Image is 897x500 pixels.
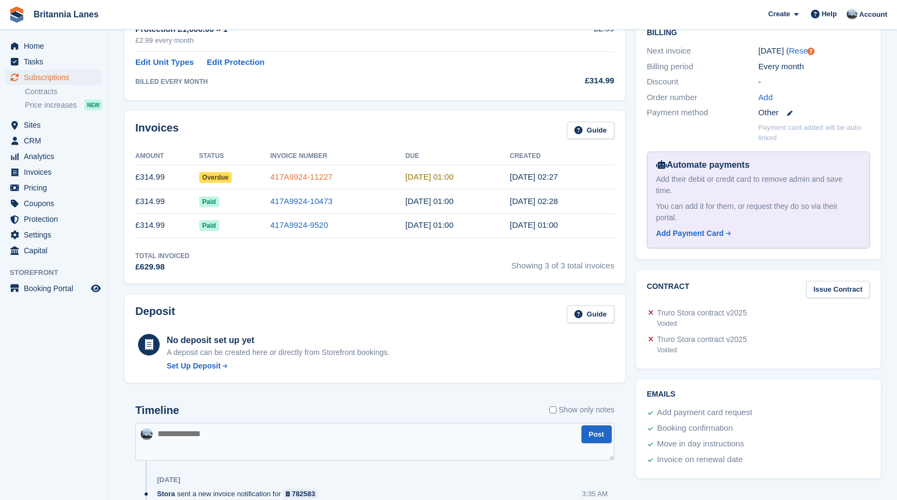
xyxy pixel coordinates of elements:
span: Subscriptions [24,70,89,85]
div: Discount [647,76,758,88]
a: menu [5,243,102,258]
span: Coupons [24,196,89,211]
a: menu [5,117,102,133]
a: menu [5,281,102,296]
span: Paid [199,196,219,207]
a: menu [5,180,102,195]
a: 782583 [283,489,318,499]
time: 2025-08-01 01:28:26 UTC [510,196,558,206]
a: Set Up Deposit [167,360,390,372]
span: Help [822,9,837,19]
td: £2.99 [526,17,614,52]
a: Britannia Lanes [29,5,103,23]
img: stora-icon-8386f47178a22dfd0bd8f6a31ec36ba5ce8667c1dd55bd0f319d3a0aa187defe.svg [9,6,25,23]
div: Payment method [647,107,758,119]
time: 2025-08-02 00:00:00 UTC [405,196,454,206]
div: BILLED EVERY MONTH [135,77,526,87]
div: Booking confirmation [657,422,733,435]
div: Voided [657,319,747,328]
th: Due [405,148,510,165]
div: 782583 [292,489,315,499]
span: Paid [199,220,219,231]
h2: Contract [647,281,690,299]
div: £2.99 every month [135,35,526,46]
div: Set Up Deposit [167,360,221,372]
div: £314.99 [526,75,614,87]
div: Voided [657,345,747,355]
span: Sites [24,117,89,133]
div: Truro Stora contract v2025 [657,307,747,319]
span: Settings [24,227,89,242]
th: Amount [135,148,199,165]
div: Order number [647,91,758,104]
div: No deposit set up yet [167,334,390,347]
a: menu [5,149,102,164]
div: Total Invoiced [135,251,189,261]
a: Price increases NEW [25,99,102,111]
span: Stora [157,489,175,499]
td: £314.99 [135,213,199,238]
th: Created [510,148,614,165]
td: £314.99 [135,189,199,214]
a: 417A9924-10473 [270,196,332,206]
img: John Millership [141,428,153,440]
div: Other [758,107,870,119]
a: 417A9924-11227 [270,172,332,181]
div: Add payment card request [657,406,752,419]
h2: Invoices [135,122,179,140]
div: £629.98 [135,261,189,273]
p: Payment card added will be auto-linked [758,122,870,143]
a: menu [5,38,102,54]
a: menu [5,165,102,180]
div: Billing period [647,61,758,73]
p: A deposit can be created here or directly from Storefront bookings. [167,347,390,358]
a: Issue Contract [806,281,870,299]
div: Automate payments [656,159,861,172]
h2: Billing [647,27,870,37]
a: Reset [789,46,810,55]
div: NEW [84,100,102,110]
time: 2025-09-01 01:27:18 UTC [510,172,558,181]
span: Account [859,9,887,20]
span: Price increases [25,100,77,110]
a: Preview store [89,282,102,295]
a: menu [5,196,102,211]
button: Post [581,425,612,443]
a: Add Payment Card [656,228,856,239]
a: menu [5,70,102,85]
div: [DATE] [157,476,180,484]
a: Add [758,91,773,104]
div: Add Payment Card [656,228,724,239]
div: Every month [758,61,870,73]
span: Create [768,9,790,19]
span: Tasks [24,54,89,69]
span: Booking Portal [24,281,89,296]
a: menu [5,212,102,227]
a: Contracts [25,87,102,97]
a: Guide [567,305,614,323]
div: You can add it for them, or request they do so via their portal. [656,201,861,223]
input: Show only notes [549,404,556,416]
div: Add their debit or credit card to remove admin and save time. [656,174,861,196]
h2: Timeline [135,404,179,417]
a: Edit Protection [207,56,265,69]
span: CRM [24,133,89,148]
div: sent a new invoice notification for [157,489,323,499]
a: menu [5,133,102,148]
div: [DATE] ( ) [758,45,870,57]
div: Next invoice [647,45,758,57]
div: Truro Stora contract v2025 [657,334,747,345]
div: Invoice on renewal date [657,453,743,466]
th: Invoice Number [270,148,405,165]
div: - [758,76,870,88]
time: 2025-09-02 00:00:00 UTC [405,172,454,181]
h2: Emails [647,390,870,399]
th: Status [199,148,271,165]
span: Showing 3 of 3 total invoices [512,251,614,273]
span: Capital [24,243,89,258]
span: Home [24,38,89,54]
a: Edit Unit Types [135,56,194,69]
time: 2025-07-01 00:00:07 UTC [510,220,558,229]
a: menu [5,54,102,69]
span: Protection [24,212,89,227]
